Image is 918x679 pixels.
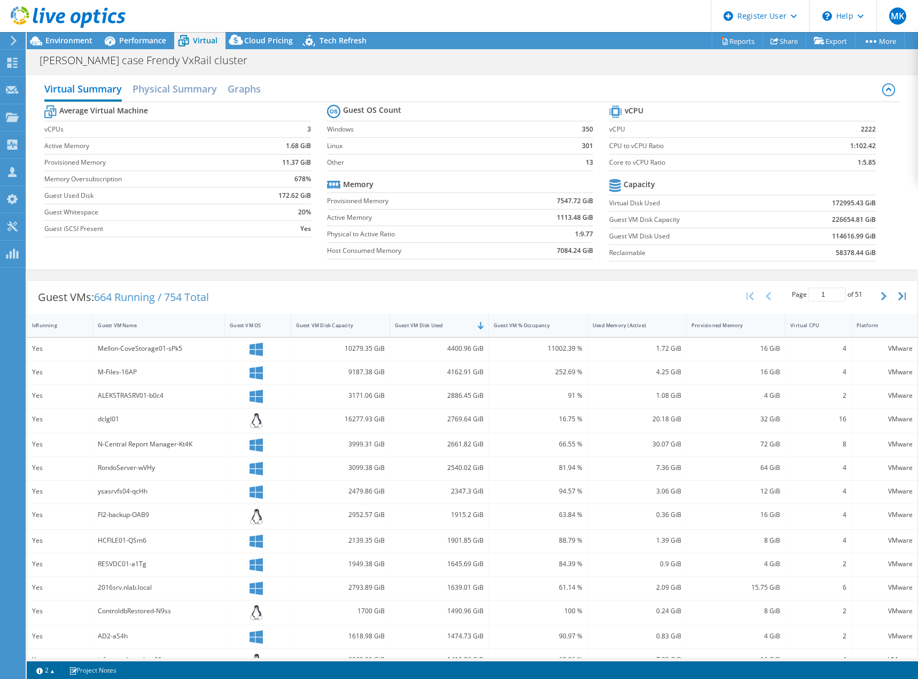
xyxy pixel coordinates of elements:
[494,462,582,474] div: 81.94 %
[32,509,88,521] div: Yes
[790,558,846,570] div: 2
[395,535,484,546] div: 1901.85 GiB
[593,605,681,617] div: 0.24 GiB
[609,157,797,168] label: Core to vCPU Ratio
[296,535,385,546] div: 2139.35 GiB
[582,141,593,151] b: 301
[32,582,88,593] div: Yes
[133,78,217,99] h2: Physical Summary
[557,212,593,223] b: 1113.48 GiB
[94,290,209,304] span: 664 Running / 754 Total
[32,322,75,329] div: IsRunning
[98,654,220,666] div: infra-prod-graylog-01-epxr
[494,654,582,666] div: 68.96 %
[327,212,510,223] label: Active Memory
[327,196,510,206] label: Provisioned Memory
[98,343,220,354] div: Mellon-CoveStorage01-sPk5
[691,582,780,593] div: 15.75 GiB
[850,141,876,151] b: 1:102.42
[691,630,780,642] div: 4 GiB
[296,558,385,570] div: 1949.38 GiB
[98,582,220,593] div: 2016srv.nlab.local
[609,198,778,209] label: Virtual Disk Used
[98,558,220,570] div: RESVDC01-a1Tg
[230,322,273,329] div: Guest VM OS
[29,663,62,677] a: 2
[44,207,247,218] label: Guest Whitespace
[593,582,681,593] div: 2.09 GiB
[98,630,220,642] div: AD2-aS4h
[327,157,558,168] label: Other
[857,535,913,546] div: VMware
[44,174,247,184] label: Memory Oversubscription
[832,231,876,242] b: 114616.99 GiB
[98,390,220,402] div: ALEKSTRASRV01-b0c4
[806,33,855,49] a: Export
[855,33,905,49] a: More
[857,558,913,570] div: VMware
[32,485,88,497] div: Yes
[691,558,780,570] div: 4 GiB
[593,322,668,329] div: Used Memory (Active)
[593,654,681,666] div: 7.83 GiB
[32,438,88,450] div: Yes
[32,605,88,617] div: Yes
[395,462,484,474] div: 2540.02 GiB
[296,322,372,329] div: Guest VM Disk Capacity
[832,214,876,225] b: 226654.81 GiB
[244,35,293,45] span: Cloud Pricing
[593,343,681,354] div: 1.72 GiB
[609,214,778,225] label: Guest VM Disk Capacity
[494,390,582,402] div: 91 %
[575,229,593,240] b: 1:9.77
[32,462,88,474] div: Yes
[609,141,797,151] label: CPU to vCPU Ratio
[300,223,311,234] b: Yes
[790,535,846,546] div: 4
[858,157,876,168] b: 1:5.85
[494,582,582,593] div: 61.14 %
[494,438,582,450] div: 66.55 %
[691,509,780,521] div: 16 GiB
[395,654,484,666] div: 1410.82 GiB
[98,366,220,378] div: M-Files-16AP
[593,558,681,570] div: 0.9 GiB
[857,654,913,666] div: VMware
[586,157,593,168] b: 13
[32,390,88,402] div: Yes
[296,654,385,666] div: 2029.31 GiB
[808,288,846,302] input: jump to page
[593,485,681,497] div: 3.06 GiB
[298,207,311,218] b: 20%
[98,438,220,450] div: N-Central Report Manager-Kt4K
[44,190,247,201] label: Guest Used Disk
[857,438,913,450] div: VMware
[278,190,311,201] b: 172.62 GiB
[790,462,846,474] div: 4
[763,33,806,49] a: Share
[320,35,367,45] span: Tech Refresh
[494,630,582,642] div: 90.97 %
[32,343,88,354] div: Yes
[691,390,780,402] div: 4 GiB
[790,485,846,497] div: 4
[855,290,862,299] span: 51
[625,105,643,116] b: vCPU
[228,78,261,99] h2: Graphs
[98,322,207,329] div: Guest VM Name
[822,11,832,21] svg: \n
[395,322,471,329] div: Guest VM Disk Used
[857,322,900,329] div: Platform
[582,124,593,135] b: 350
[790,322,833,329] div: Virtual CPU
[494,485,582,497] div: 94.57 %
[790,438,846,450] div: 8
[790,582,846,593] div: 6
[395,413,484,425] div: 2769.64 GiB
[282,157,311,168] b: 11.37 GiB
[494,509,582,521] div: 63.84 %
[494,322,570,329] div: Guest VM % Occupancy
[32,654,88,666] div: Yes
[593,630,681,642] div: 0.83 GiB
[45,35,92,45] span: Environment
